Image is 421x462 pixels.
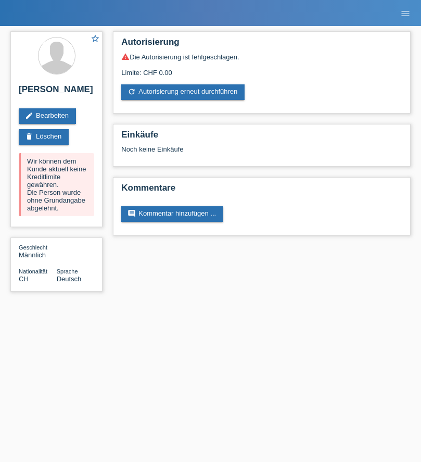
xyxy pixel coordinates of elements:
[19,84,94,100] h2: [PERSON_NAME]
[19,108,76,124] a: editBearbeiten
[25,111,33,120] i: edit
[121,53,402,61] div: Die Autorisierung ist fehlgeschlagen.
[121,206,223,222] a: commentKommentar hinzufügen ...
[19,129,69,145] a: deleteLöschen
[121,183,402,198] h2: Kommentare
[121,53,130,61] i: warning
[19,268,47,274] span: Nationalität
[121,145,402,161] div: Noch keine Einkäufe
[25,132,33,141] i: delete
[121,61,402,77] div: Limite: CHF 0.00
[395,10,416,16] a: menu
[121,37,402,53] h2: Autorisierung
[400,8,411,19] i: menu
[19,153,94,216] div: Wir können dem Kunde aktuell keine Kreditlimite gewähren. Die Person wurde ohne Grundangabe abgel...
[57,275,82,283] span: Deutsch
[121,84,245,100] a: refreshAutorisierung erneut durchführen
[127,88,136,96] i: refresh
[127,209,136,218] i: comment
[121,130,402,145] h2: Einkäufe
[91,34,100,43] i: star_border
[19,243,57,259] div: Männlich
[57,268,78,274] span: Sprache
[91,34,100,45] a: star_border
[19,275,29,283] span: Schweiz
[19,244,47,251] span: Geschlecht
